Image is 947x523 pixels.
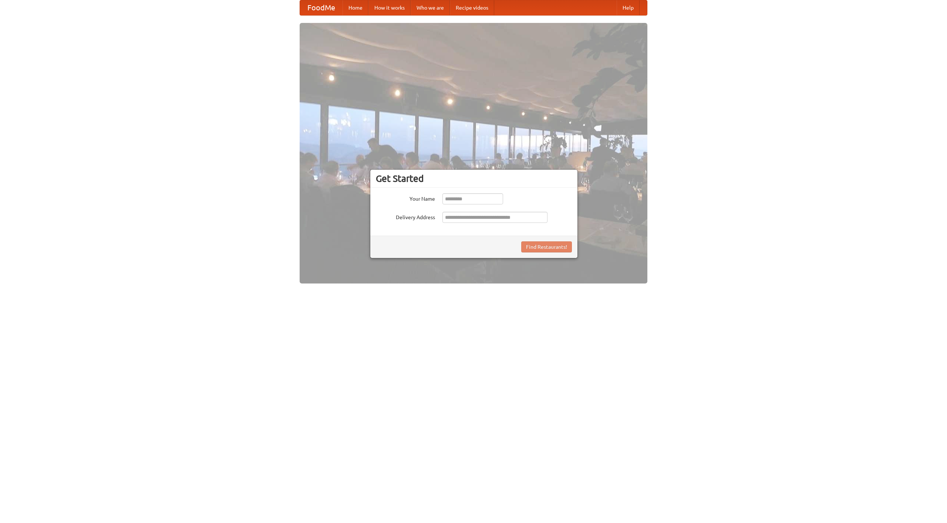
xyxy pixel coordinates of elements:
a: Help [617,0,640,15]
a: FoodMe [300,0,343,15]
a: Who we are [411,0,450,15]
a: How it works [368,0,411,15]
button: Find Restaurants! [521,241,572,252]
h3: Get Started [376,173,572,184]
label: Delivery Address [376,212,435,221]
a: Recipe videos [450,0,494,15]
a: Home [343,0,368,15]
label: Your Name [376,193,435,203]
